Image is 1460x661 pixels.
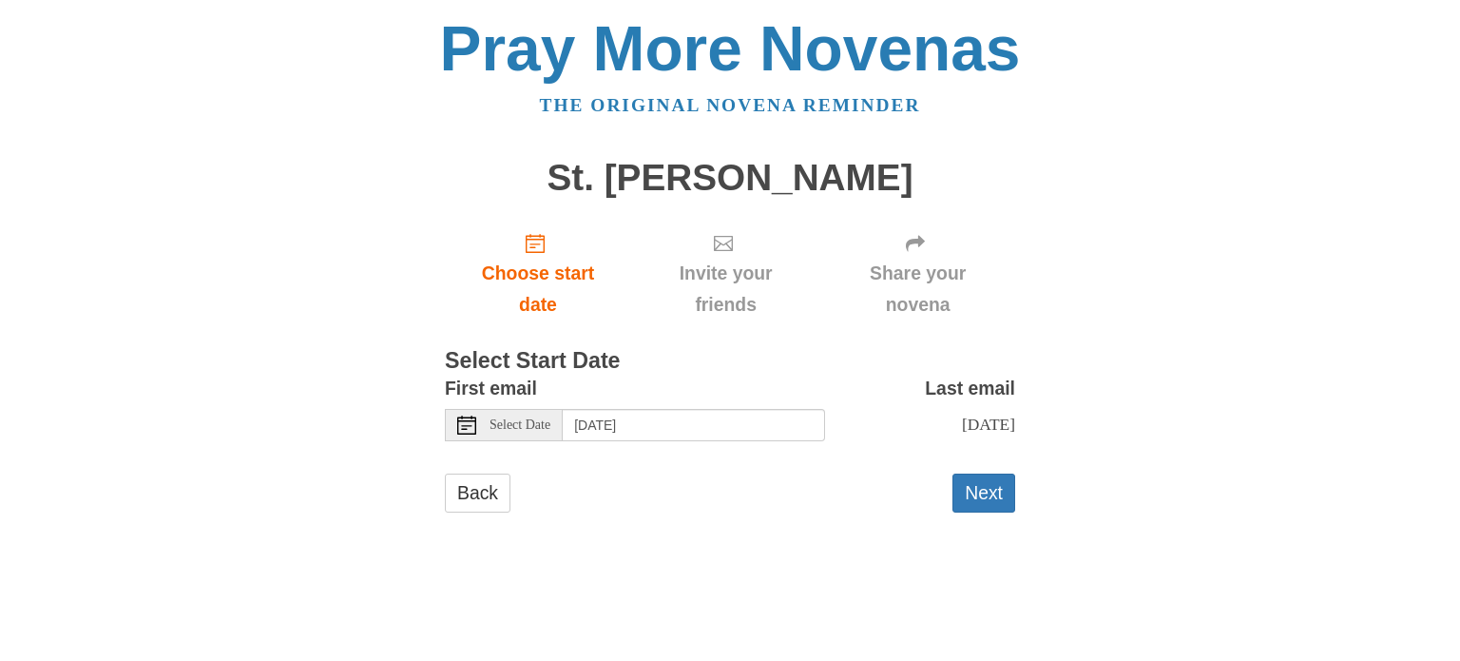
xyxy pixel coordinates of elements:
[445,217,631,330] a: Choose start date
[445,474,510,513] a: Back
[631,217,820,330] div: Click "Next" to confirm your start date first.
[962,415,1015,434] span: [DATE]
[445,158,1015,199] h1: St. [PERSON_NAME]
[650,258,801,321] span: Invite your friends
[490,418,550,432] span: Select Date
[820,217,1015,330] div: Click "Next" to confirm your start date first.
[440,13,1021,84] a: Pray More Novenas
[445,373,537,404] label: First email
[445,349,1015,374] h3: Select Start Date
[540,95,921,115] a: The original novena reminder
[925,373,1015,404] label: Last email
[952,474,1015,513] button: Next
[839,258,996,321] span: Share your novena
[464,258,612,321] span: Choose start date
